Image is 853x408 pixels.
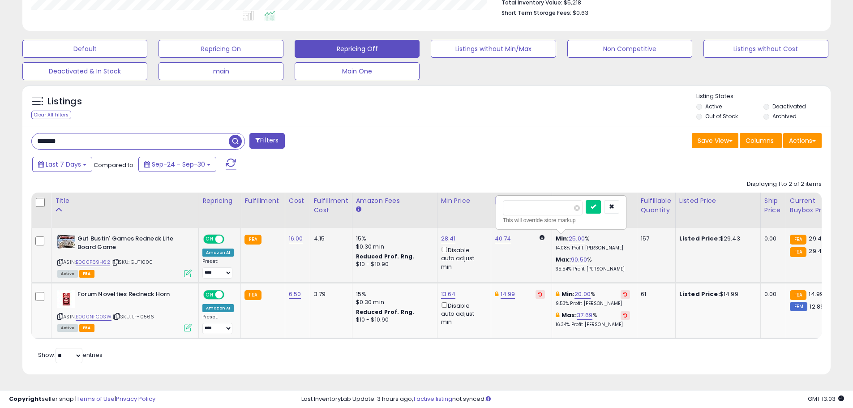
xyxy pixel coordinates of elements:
small: FBA [790,290,806,300]
div: Amazon AI [202,304,234,312]
span: 14.99 [809,290,823,298]
div: 3.79 [314,290,345,298]
div: Markup on Cost [556,196,633,206]
div: % [556,256,630,272]
button: Default [22,40,147,58]
div: Preset: [202,258,234,279]
label: Out of Stock [705,112,738,120]
a: 13.64 [441,290,456,299]
span: 29.43 [809,247,825,255]
img: 41MwDarnQWL._SL40_.jpg [57,290,75,308]
span: Columns [746,136,774,145]
div: Amazon Fees [356,196,433,206]
strong: Copyright [9,395,42,403]
div: $10 - $10.90 [356,316,430,324]
b: Max: [556,255,571,264]
p: 14.08% Profit [PERSON_NAME] [556,245,630,251]
button: main [159,62,283,80]
div: ASIN: [57,235,192,276]
small: FBM [790,302,807,311]
p: 16.34% Profit [PERSON_NAME] [556,322,630,328]
div: Repricing [202,196,237,206]
div: Title [55,196,195,206]
div: 157 [641,235,669,243]
label: Active [705,103,722,110]
div: 0.00 [764,235,779,243]
p: 9.53% Profit [PERSON_NAME] [556,301,630,307]
button: Columns [740,133,782,148]
small: Amazon Fees. [356,206,361,214]
div: 4.15 [314,235,345,243]
span: FBA [79,270,94,278]
div: Fulfillment Cost [314,196,348,215]
div: $29.43 [679,235,754,243]
div: % [556,235,630,251]
div: Displaying 1 to 2 of 2 items [747,180,822,189]
div: 61 [641,290,669,298]
div: Ship Price [764,196,782,215]
b: Reduced Prof. Rng. [356,308,415,316]
a: 1 active listing [413,395,452,403]
button: Save View [692,133,738,148]
img: 51vDHVryAUL._SL40_.jpg [57,235,75,249]
button: Sep-24 - Sep-30 [138,157,216,172]
div: % [556,311,630,328]
div: Fulfillment [244,196,281,206]
span: All listings currently available for purchase on Amazon [57,270,78,278]
div: 0.00 [764,290,779,298]
div: $0.30 min [356,243,430,251]
label: Archived [772,112,797,120]
a: Privacy Policy [116,395,155,403]
div: Preset: [202,314,234,334]
div: Listed Price [679,196,757,206]
a: 25.00 [569,234,585,243]
span: Last 7 Days [46,160,81,169]
span: Compared to: [94,161,135,169]
span: $0.63 [573,9,588,17]
span: 12.89 [810,302,824,311]
small: FBA [244,290,261,300]
div: Clear All Filters [31,111,71,119]
span: 2025-10-8 13:03 GMT [808,395,844,403]
button: Listings without Cost [703,40,828,58]
div: Disable auto adjust min [441,245,484,271]
div: Current Buybox Price [790,196,836,215]
button: Repricing Off [295,40,420,58]
div: Fulfillable Quantity [641,196,672,215]
a: 16.00 [289,234,303,243]
b: Max: [562,311,577,319]
div: ASIN: [57,290,192,331]
b: Gut Bustin' Games Redneck Life Board Game [77,235,186,253]
a: 28.41 [441,234,456,243]
div: % [556,290,630,307]
p: 35.54% Profit [PERSON_NAME] [556,266,630,272]
span: All listings currently available for purchase on Amazon [57,324,78,332]
small: FBA [790,247,806,257]
div: [PERSON_NAME] [495,196,548,206]
button: Non Competitive [567,40,692,58]
button: Actions [783,133,822,148]
span: OFF [223,236,237,243]
span: FBA [79,324,94,332]
span: ON [204,236,215,243]
div: $14.99 [679,290,754,298]
button: Deactivated & In Stock [22,62,147,80]
div: Disable auto adjust min [441,301,484,326]
a: 37.69 [577,311,592,320]
b: Short Term Storage Fees: [502,9,571,17]
button: Filters [249,133,284,149]
button: Repricing On [159,40,283,58]
span: ON [204,291,215,298]
span: 29.4 [809,234,822,243]
a: 40.74 [495,234,511,243]
a: 14.99 [501,290,515,299]
b: Min: [562,290,575,298]
span: Sep-24 - Sep-30 [152,160,205,169]
div: Last InventoryLab Update: 3 hours ago, not synced. [301,395,844,404]
button: Main One [295,62,420,80]
span: Show: entries [38,351,103,359]
a: 6.50 [289,290,301,299]
div: $10 - $10.90 [356,261,430,268]
div: 15% [356,235,430,243]
a: 90.50 [571,255,587,264]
